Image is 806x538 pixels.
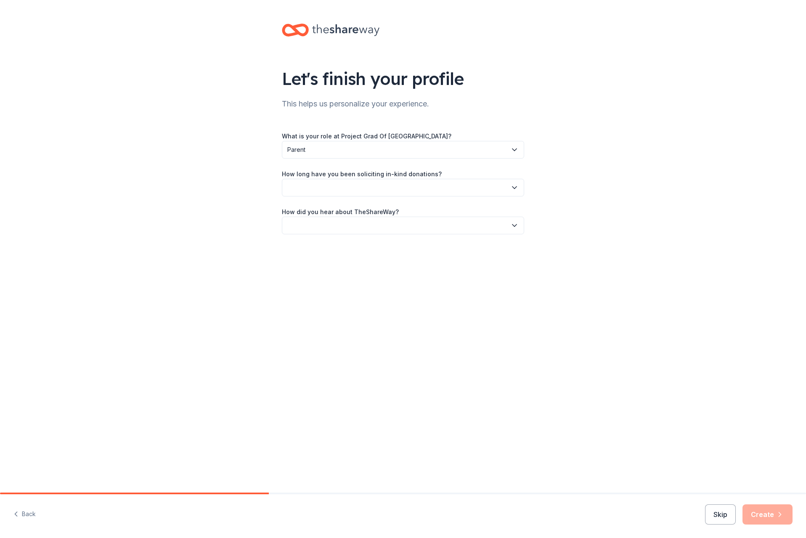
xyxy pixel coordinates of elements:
button: Parent [282,141,524,159]
button: Skip [705,504,736,525]
button: Back [13,506,36,523]
div: This helps us personalize your experience. [282,97,524,111]
span: Parent [287,145,507,155]
label: What is your role at Project Grad Of [GEOGRAPHIC_DATA]? [282,132,451,140]
label: How did you hear about TheShareWay? [282,208,399,216]
label: How long have you been soliciting in-kind donations? [282,170,442,178]
div: Let's finish your profile [282,67,524,90]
